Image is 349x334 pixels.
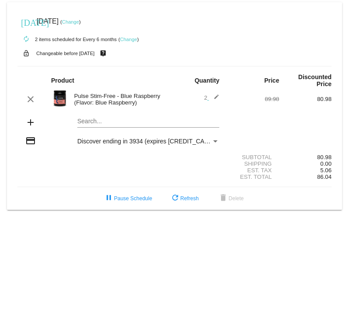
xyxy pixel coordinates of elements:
[118,37,139,42] small: ( )
[21,34,31,45] mat-icon: autorenew
[77,118,219,125] input: Search...
[320,160,332,167] span: 0.00
[77,138,219,145] mat-select: Payment Method
[209,94,219,104] mat-icon: edit
[21,48,31,59] mat-icon: lock_open
[227,96,279,102] div: 89.98
[298,73,332,87] strong: Discounted Price
[170,193,180,204] mat-icon: refresh
[120,37,137,42] a: Change
[218,195,244,202] span: Delete
[21,17,31,27] mat-icon: [DATE]
[25,136,36,146] mat-icon: credit_card
[227,154,279,160] div: Subtotal
[317,174,332,180] span: 86.04
[227,167,279,174] div: Est. Tax
[77,138,236,145] span: Discover ending in 3934 (expires [CREDIT_CARD_DATA])
[70,93,175,106] div: Pulse Stim-Free - Blue Raspberry (Flavor: Blue Raspberry)
[51,77,74,84] strong: Product
[60,19,81,24] small: ( )
[163,191,206,206] button: Refresh
[17,37,117,42] small: 2 items scheduled for Every 6 months
[104,195,152,202] span: Pause Schedule
[211,191,251,206] button: Delete
[170,195,199,202] span: Refresh
[279,154,332,160] div: 80.98
[25,94,36,104] mat-icon: clear
[194,77,219,84] strong: Quantity
[98,48,108,59] mat-icon: live_help
[218,193,228,204] mat-icon: delete
[227,174,279,180] div: Est. Total
[97,191,159,206] button: Pause Schedule
[227,160,279,167] div: Shipping
[62,19,79,24] a: Change
[25,117,36,128] mat-icon: add
[320,167,332,174] span: 5.06
[279,96,332,102] div: 80.98
[36,51,95,56] small: Changeable before [DATE]
[51,90,69,107] img: PulseSF-20S-Blue-Raspb-Transp.png
[264,77,279,84] strong: Price
[104,193,114,204] mat-icon: pause
[204,94,219,101] span: 2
